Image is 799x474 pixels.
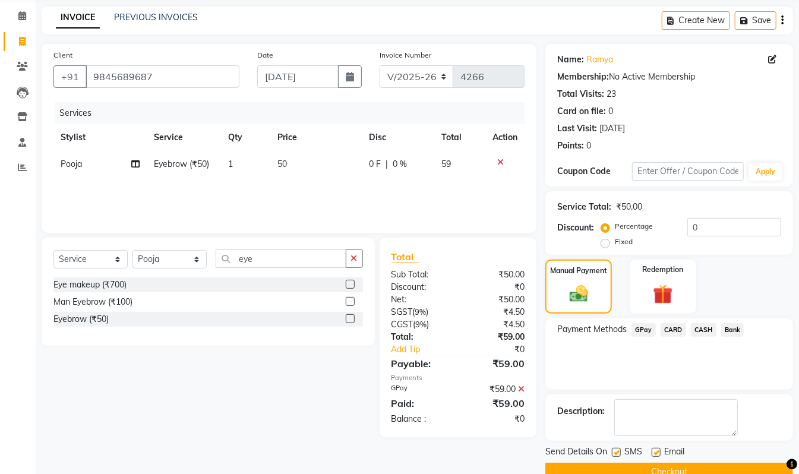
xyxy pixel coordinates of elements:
button: +91 [53,65,87,88]
div: 0 [608,105,613,118]
div: Description: [557,405,605,418]
span: 9% [416,320,427,329]
span: 59 [441,159,451,169]
span: 9% [415,307,427,317]
button: Create New [662,11,730,30]
div: Payable: [383,356,458,371]
th: Price [270,124,362,151]
div: Last Visit: [557,122,597,135]
span: 0 % [393,158,407,170]
label: Invoice Number [380,50,431,61]
div: ₹0 [458,281,533,293]
div: ₹59.00 [458,396,533,410]
span: GPay [631,323,656,337]
div: Payments [391,373,525,383]
label: Percentage [615,221,653,232]
img: _gift.svg [647,282,679,306]
a: Ramya [586,53,613,66]
span: CARD [661,323,686,337]
label: Date [257,50,273,61]
span: SMS [624,445,642,460]
div: ₹0 [458,413,533,425]
div: Service Total: [557,201,611,213]
th: Total [434,124,485,151]
label: Fixed [615,236,633,247]
div: Paid: [383,396,458,410]
div: ₹4.50 [458,306,533,318]
div: Coupon Code [557,165,632,178]
a: PREVIOUS INVOICES [114,12,198,23]
span: Total [391,251,419,263]
input: Search by Name/Mobile/Email/Code [86,65,239,88]
div: Man Eyebrow (₹100) [53,296,132,308]
button: Apply [749,163,782,181]
div: ₹59.00 [458,356,533,371]
div: Discount: [557,222,594,234]
span: 1 [228,159,233,169]
span: 0 F [369,158,381,170]
span: Pooja [61,159,82,169]
input: Enter Offer / Coupon Code [632,162,744,181]
div: Sub Total: [383,268,458,281]
th: Action [485,124,525,151]
th: Stylist [53,124,147,151]
span: CGST [391,319,413,330]
input: Search or Scan [216,249,346,268]
div: Services [55,102,533,124]
div: Total Visits: [557,88,604,100]
div: ₹4.50 [458,318,533,331]
div: ( ) [383,318,458,331]
div: 23 [607,88,616,100]
div: ₹50.00 [458,293,533,306]
div: ₹0 [470,343,533,356]
div: ₹59.00 [458,383,533,396]
div: Balance : [383,413,458,425]
th: Service [147,124,221,151]
div: ₹50.00 [458,268,533,281]
label: Client [53,50,72,61]
div: Discount: [383,281,458,293]
span: 50 [277,159,287,169]
span: Eyebrow (₹50) [154,159,209,169]
span: CASH [691,323,716,337]
div: Card on file: [557,105,606,118]
span: SGST [391,306,413,317]
div: Eye makeup (₹700) [53,279,127,291]
span: Send Details On [545,445,607,460]
div: ₹50.00 [616,201,642,213]
a: INVOICE [56,7,100,29]
div: GPay [383,383,458,396]
div: Net: [383,293,458,306]
label: Redemption [642,264,683,275]
div: ₹59.00 [458,331,533,343]
label: Manual Payment [550,266,607,276]
img: _cash.svg [564,283,594,305]
th: Disc [362,124,434,151]
div: 0 [586,140,591,152]
div: Points: [557,140,584,152]
span: Email [664,445,684,460]
a: Add Tip [383,343,471,356]
div: [DATE] [599,122,625,135]
th: Qty [221,124,270,151]
span: | [386,158,388,170]
div: ( ) [383,306,458,318]
div: Eyebrow (₹50) [53,313,109,326]
span: Bank [721,323,744,337]
div: Membership: [557,71,609,83]
button: Save [735,11,776,30]
div: Name: [557,53,584,66]
div: Total: [383,331,458,343]
span: Payment Methods [557,323,627,336]
div: No Active Membership [557,71,781,83]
